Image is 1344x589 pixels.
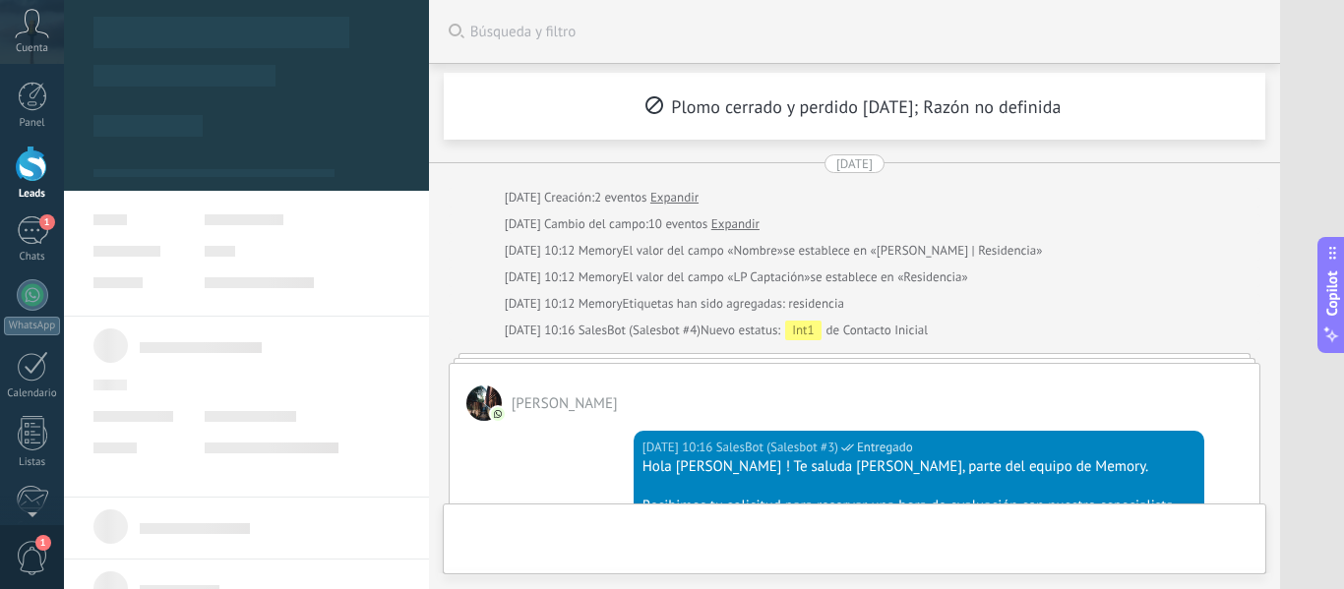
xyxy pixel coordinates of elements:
[642,457,1195,477] div: Hola [PERSON_NAME] ! Te saluda [PERSON_NAME], parte del equipo de Memory.
[4,117,61,130] div: Panel
[648,214,708,234] span: 10 eventos
[505,214,544,234] div: [DATE]
[466,385,502,421] span: Fabricio Rodríguez Córdoba
[39,214,55,230] span: 1
[836,154,873,173] div: [DATE]
[505,188,544,207] div: [DATE]
[505,267,579,287] div: [DATE] 10:12
[623,294,844,314] span: Etiquetas han sido agregadas: residencia
[505,188,699,207] div: Creación:
[650,188,699,207] a: Expandir
[579,295,623,312] span: Memory
[783,241,1043,261] span: se establece en «[PERSON_NAME] | Residencia»
[35,535,51,551] span: 1
[470,23,1260,41] span: Búsqueda y filtro
[4,317,60,335] div: WhatsApp
[716,438,838,457] span: SalesBot (Salesbot #3)
[642,438,716,457] div: [DATE] 10:16
[579,322,701,338] span: SalesBot (Salesbot #4)
[701,321,928,340] div: de Contacto Inicial
[579,268,623,285] span: Memory
[16,42,48,55] span: Cuenta
[857,438,913,457] span: Entregado
[512,394,618,413] span: Fabricio Rodríguez Córdoba
[4,251,61,264] div: Chats
[647,95,1061,118] span: Plomo cerrado y perdido [DATE]; Razón no definida
[711,214,760,234] a: Expandir
[505,294,579,314] div: [DATE] 10:12
[491,407,505,421] img: com.amocrm.amocrmwa.svg
[642,497,1195,516] div: Recibimos tu solicitud para reservar una hora de evaluación con nuestro especialista.
[505,321,579,340] div: [DATE] 10:16
[811,267,968,287] span: se establece en «Residencia»
[701,321,780,340] span: Nuevo estatus:
[505,214,760,234] div: Cambio del campo:
[505,241,579,261] div: [DATE] 10:12
[594,188,646,207] span: 2 eventos
[4,188,61,201] div: Leads
[4,387,61,400] div: Calendario
[785,321,821,340] div: Int1
[623,267,811,287] span: El valor del campo «LP Captación»
[623,241,783,261] span: El valor del campo «Nombre»
[1322,270,1342,316] span: Copilot
[4,456,61,469] div: Listas
[579,242,623,259] span: Memory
